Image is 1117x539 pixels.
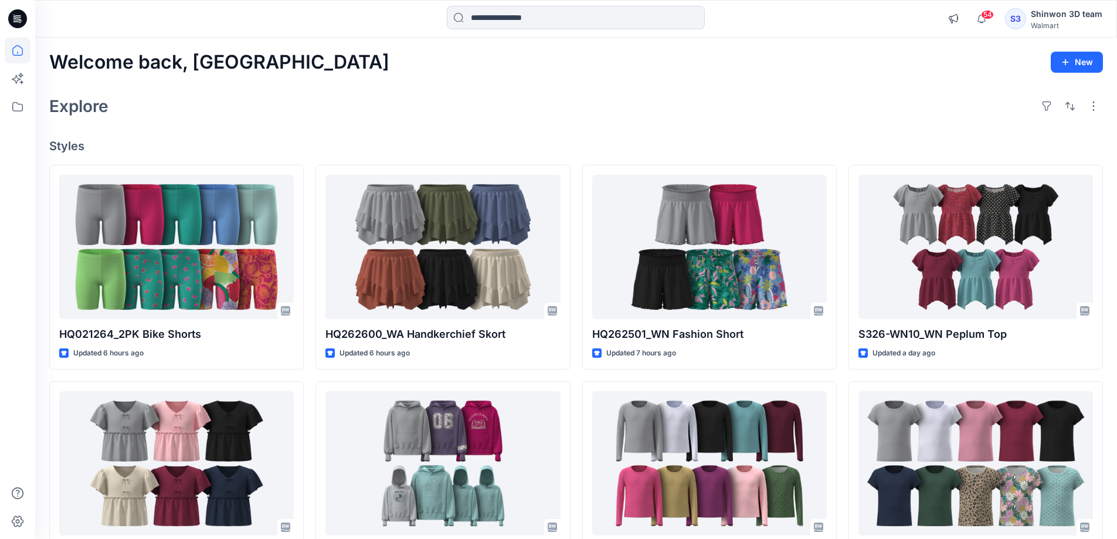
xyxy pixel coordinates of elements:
a: HQ262600_WA Handkerchief Skort [325,175,560,320]
h4: Styles [49,139,1103,153]
h2: Explore [49,97,108,116]
div: Walmart [1031,21,1102,30]
span: 54 [981,10,994,19]
p: Updated 7 hours ago [606,347,676,360]
a: S326-WN02_WN LS KID TOUGH TEE [592,391,827,536]
a: HQ262501_WN Fashion Short [592,175,827,320]
p: Updated a day ago [872,347,935,360]
p: S326-WN10_WN Peplum Top [858,326,1093,343]
button: New [1051,52,1103,73]
div: Shinwon 3D team [1031,7,1102,21]
a: S326-WN09_WN Ruffle Bow Front Top [59,391,294,536]
div: S3 [1005,8,1026,29]
a: S326-WN06_WN Fleece Hoodie [325,391,560,536]
p: HQ021264_2PK Bike Shorts [59,326,294,343]
p: HQ262600_WA Handkerchief Skort [325,326,560,343]
p: Updated 6 hours ago [339,347,410,360]
a: S326-WN10_WN Peplum Top [858,175,1093,320]
p: HQ262501_WN Fashion Short [592,326,827,343]
a: TBD_WN SS KID TOUGH TEE [858,391,1093,536]
a: HQ021264_2PK Bike Shorts [59,175,294,320]
p: Updated 6 hours ago [73,347,144,360]
h2: Welcome back, [GEOGRAPHIC_DATA] [49,52,389,73]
